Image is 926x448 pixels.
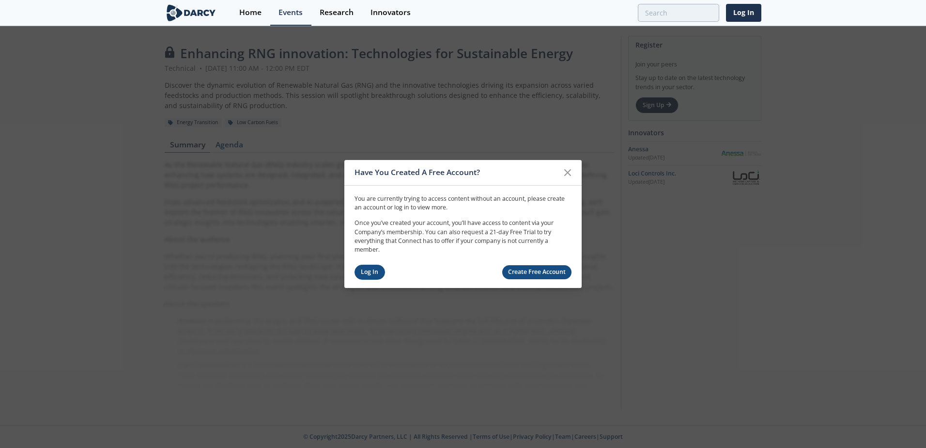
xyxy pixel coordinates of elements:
[278,9,303,16] div: Events
[239,9,262,16] div: Home
[355,219,571,255] p: Once you’ve created your account, you’ll have access to content via your Company’s membership. Yo...
[355,163,558,182] div: Have You Created A Free Account?
[370,9,411,16] div: Innovators
[502,265,572,279] a: Create Free Account
[726,4,761,22] a: Log In
[355,194,571,212] p: You are currently trying to access content without an account, please create an account or log in...
[355,265,385,280] a: Log In
[165,4,217,21] img: logo-wide.svg
[320,9,354,16] div: Research
[638,4,719,22] input: Advanced Search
